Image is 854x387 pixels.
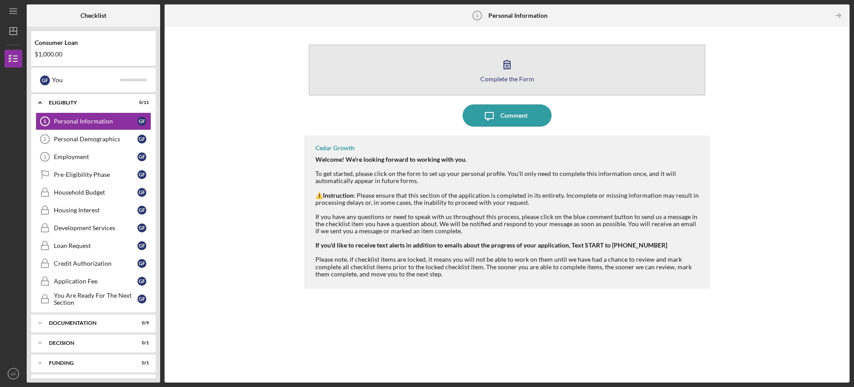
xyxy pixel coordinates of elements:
div: To get started, please click on the form to set up your personal profile. You'll only need to com... [315,156,701,184]
div: Pre-Eligibility Phase [54,171,137,178]
div: 0 / 9 [133,320,149,326]
button: GF [4,365,22,383]
div: G F [137,170,146,179]
div: Application Fee [54,278,137,285]
div: G F [137,117,146,126]
button: Complete the Form [309,44,705,96]
strong: Welcome! We're looking forward to working with you. [315,156,467,163]
a: Credit AuthorizationGF [36,255,151,272]
b: Personal Information [488,12,548,19]
a: Pre-Eligibility PhaseGF [36,166,151,184]
div: G F [137,277,146,286]
a: Development ServicesGF [36,219,151,237]
b: Checklist [81,12,106,19]
div: Documentation [49,320,127,326]
div: Eligiblity [49,100,127,105]
div: You Are Ready For The Next Section [54,292,137,306]
a: Household BudgetGF [36,184,151,201]
div: 0 / 1 [133,360,149,366]
div: Household Budget [54,189,137,196]
div: G F [137,241,146,250]
a: 2Personal DemographicsGF [36,130,151,148]
div: 0 / 1 [133,340,149,346]
a: You Are Ready For The Next SectionGF [36,290,151,308]
strong: Instruction [323,192,354,199]
div: Credit Authorization [54,260,137,267]
a: 1Personal InformationGF [36,112,151,130]
div: 0 / 11 [133,100,149,105]
div: G F [137,135,146,144]
div: Cedar Growth [315,144,354,152]
a: Loan RequestGF [36,237,151,255]
div: G F [137,223,146,232]
div: G F [137,295,146,303]
div: Employment [54,153,137,160]
div: Personal Demographics [54,136,137,143]
tspan: 2 [44,136,46,142]
a: Application FeeGF [36,272,151,290]
div: Housing Interest [54,207,137,214]
div: Development Services [54,224,137,231]
div: Personal Information [54,118,137,125]
div: Complete the Form [480,76,534,82]
div: G F [137,152,146,161]
div: G F [40,76,50,85]
div: ⚠️ : Please ensure that this section of the application is completed in its entirety. Incomplete ... [315,192,701,278]
div: G F [137,259,146,268]
div: Loan Request [54,242,137,249]
button: Comment [463,104,552,127]
div: Funding [49,360,127,366]
div: G F [137,188,146,197]
div: Decision [49,340,127,346]
div: You [52,72,120,88]
div: Consumer Loan [35,39,152,46]
div: Comment [500,104,528,127]
strong: If you'd like to receive text alerts in addition to emails about the progress of your application... [315,241,667,249]
tspan: 1 [44,119,46,124]
div: $1,000.00 [35,51,152,58]
tspan: 3 [44,154,46,160]
tspan: 1 [476,13,479,18]
text: GF [10,371,16,376]
a: 3EmploymentGF [36,148,151,166]
div: G F [137,206,146,215]
a: Housing InterestGF [36,201,151,219]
